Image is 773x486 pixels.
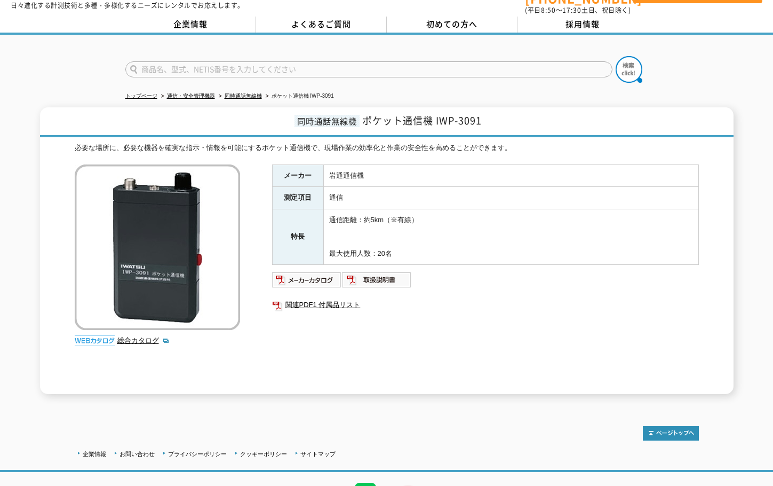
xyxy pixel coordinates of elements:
div: 必要な場所に、必要な機器を確実な指示・情報を可能にするポケット通信機で、現場作業の効率化と作業の安全性を高めることができます。 [75,143,699,154]
span: 同時通話無線機 [294,115,360,127]
img: webカタログ [75,335,115,346]
th: 測定項目 [272,187,323,209]
a: 企業情報 [83,451,106,457]
img: btn_search.png [616,56,642,83]
span: 8:50 [541,5,556,15]
td: 通信距離：約5km（※有線） 最大使用人数：20名 [323,209,698,265]
img: トップページへ [643,426,699,441]
a: トップページ [125,93,157,99]
a: プライバシーポリシー [168,451,227,457]
a: 取扱説明書 [342,279,412,287]
a: 同時通話無線機 [225,93,262,99]
a: メーカーカタログ [272,279,342,287]
a: よくあるご質問 [256,17,387,33]
a: 企業情報 [125,17,256,33]
td: 岩通通信機 [323,164,698,187]
a: お問い合わせ [119,451,155,457]
th: 特長 [272,209,323,265]
span: (平日 ～ 土日、祝日除く) [525,5,631,15]
img: 取扱説明書 [342,271,412,288]
a: クッキーポリシー [240,451,287,457]
a: 採用情報 [517,17,648,33]
img: ポケット通信機 IWP-3091 [75,164,240,330]
a: 初めての方へ [387,17,517,33]
a: 総合カタログ [117,336,170,344]
td: 通信 [323,187,698,209]
a: サイトマップ [300,451,336,457]
span: ポケット通信機 IWP-3091 [362,113,482,128]
span: 17:30 [562,5,581,15]
input: 商品名、型式、NETIS番号を入力してください [125,61,612,77]
th: メーカー [272,164,323,187]
li: ポケット通信機 IWP-3091 [264,91,334,102]
img: メーカーカタログ [272,271,342,288]
a: 関連PDF1 付属品リスト [272,298,699,312]
p: 日々進化する計測技術と多種・多様化するニーズにレンタルでお応えします。 [11,2,244,9]
a: 通信・安全管理機器 [167,93,215,99]
span: 初めての方へ [426,18,477,30]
